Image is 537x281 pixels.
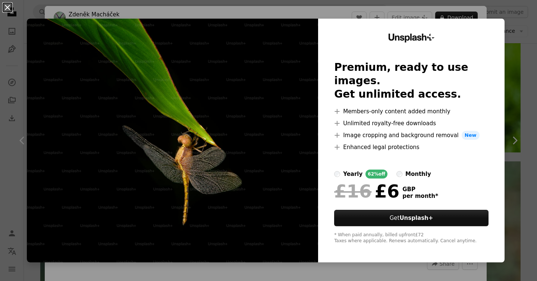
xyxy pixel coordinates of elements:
[334,119,489,128] li: Unlimited royalty-free downloads
[334,131,489,140] li: Image cropping and background removal
[343,170,362,179] div: yearly
[334,181,371,201] span: £16
[396,171,402,177] input: monthly
[399,215,433,221] strong: Unsplash+
[402,193,438,199] span: per month *
[365,170,387,179] div: 62% off
[334,107,489,116] li: Members-only content added monthly
[334,232,489,244] div: * When paid annually, billed upfront £72 Taxes where applicable. Renews automatically. Cancel any...
[334,61,489,101] h2: Premium, ready to use images. Get unlimited access.
[334,171,340,177] input: yearly62%off
[462,131,480,140] span: New
[402,186,438,193] span: GBP
[405,170,431,179] div: monthly
[334,210,489,226] button: GetUnsplash+
[334,181,399,201] div: £6
[334,143,489,152] li: Enhanced legal protections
